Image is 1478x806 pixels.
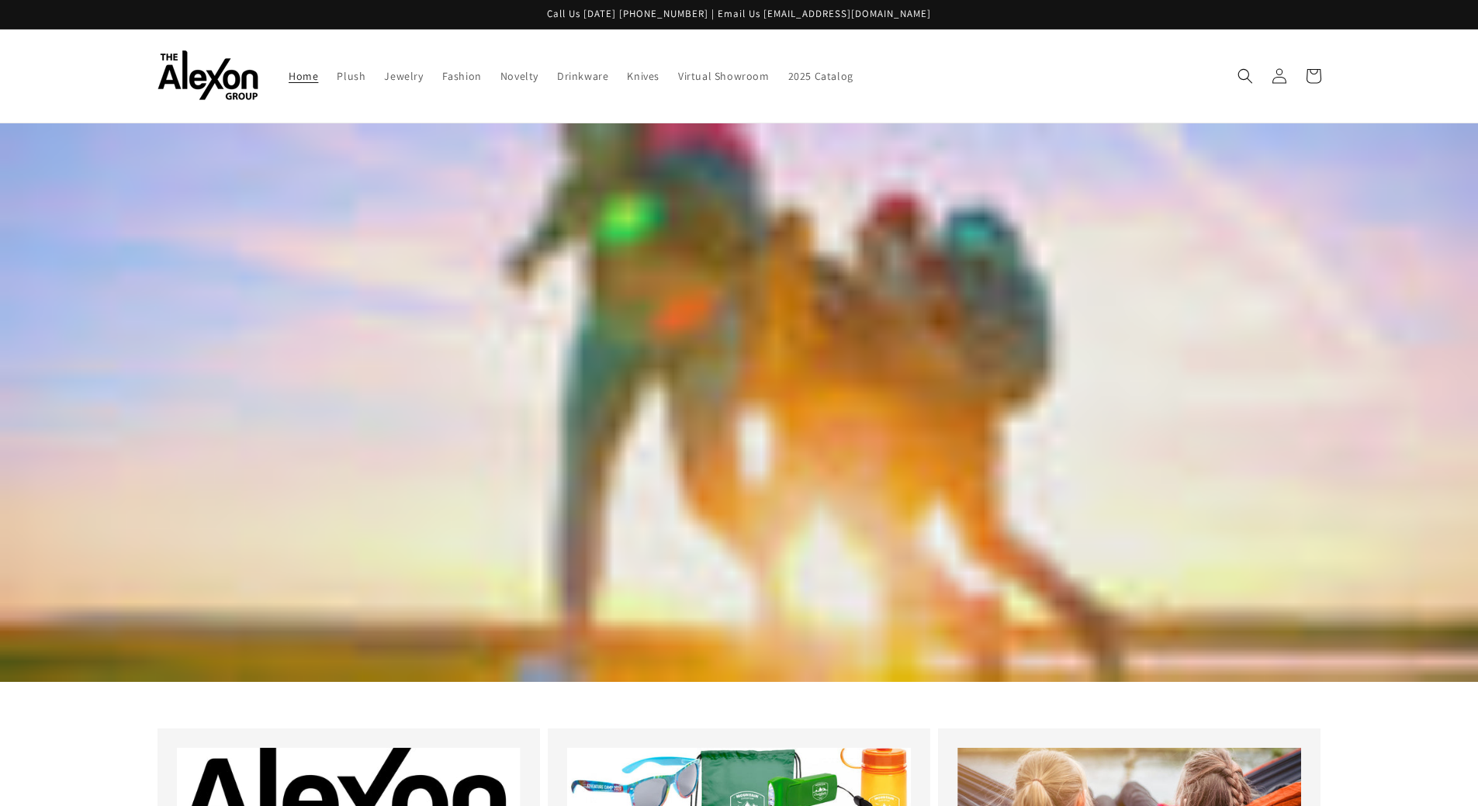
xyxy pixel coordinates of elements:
span: Drinkware [557,69,608,83]
a: Jewelry [375,60,432,92]
summary: Search [1228,59,1262,93]
span: Plush [337,69,365,83]
span: Home [289,69,318,83]
a: 2025 Catalog [779,60,863,92]
a: Drinkware [548,60,618,92]
a: Home [279,60,327,92]
a: Virtual Showroom [669,60,779,92]
span: Virtual Showroom [678,69,770,83]
span: Jewelry [384,69,423,83]
span: Fashion [442,69,482,83]
img: The Alexon Group [157,50,258,101]
a: Novelty [491,60,548,92]
a: Knives [618,60,669,92]
span: Novelty [500,69,538,83]
span: 2025 Catalog [788,69,853,83]
a: Fashion [433,60,491,92]
a: Plush [327,60,375,92]
span: Knives [627,69,659,83]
